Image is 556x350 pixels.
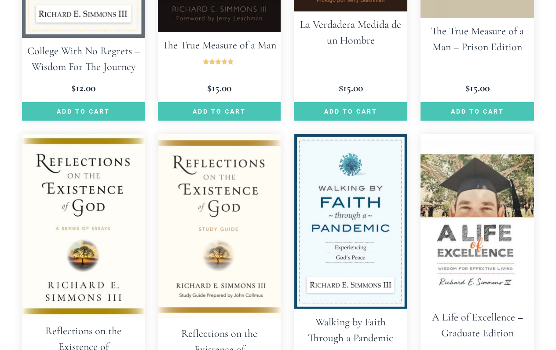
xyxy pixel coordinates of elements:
[22,38,145,80] h2: College With No Regrets – Wisdom For The Journey
[421,18,534,60] h2: The True Measure of a Man – Prison Edition
[294,11,407,54] h2: La Verdadera Medida de un Hombre
[207,81,212,94] span: $
[22,102,145,121] a: Add to cart: “College With No Regrets - Wisdom For The Journey”
[203,59,235,65] div: Rated 5.00 out of 5
[421,102,534,121] a: Add to cart: “The True Measure of a Man - Prison Edition”
[294,102,407,121] a: Add to cart: “La Verdadera Medida de un Hombre”
[294,134,407,309] img: Walking by Faith Through a Pandemic
[339,81,363,94] bdi: 15.00
[465,81,470,94] span: $
[158,32,281,59] h2: The True Measure of a Man
[71,81,95,94] bdi: 12.00
[339,81,343,94] span: $
[158,102,281,121] a: Add to cart: “The True Measure of a Man”
[465,81,490,94] bdi: 15.00
[207,81,231,94] bdi: 15.00
[421,134,534,304] img: A Life of Excellence - Graduate Edition
[203,59,235,86] span: Rated out of 5
[158,134,281,321] img: Reflections on the Existence of God - Study Guide
[22,134,145,318] img: Reflections on the Existence of God
[71,81,76,94] span: $
[421,304,534,346] h2: A Life of Excellence – Graduate Edition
